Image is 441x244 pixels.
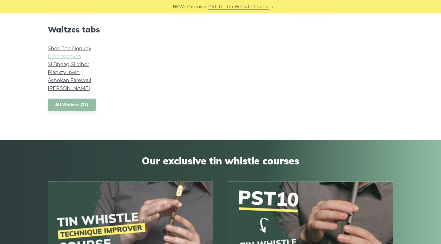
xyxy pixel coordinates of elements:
a: Greensleeves [48,54,81,59]
a: [PERSON_NAME] [48,85,90,91]
a: PST10 - Tin Whistle Course [208,3,269,10]
span: NEW: [173,3,185,10]
a: All Waltzes (21) [48,99,96,111]
a: Shoe The Donkey [48,46,91,51]
a: Si­ Bheag Si­ Mhor [48,62,89,67]
span: Our exclusive tin whistle courses [48,155,393,167]
a: Planxty Irwin [48,69,80,75]
h2: Waltzes tabs [48,25,153,34]
a: Ashokan Farewell [48,77,91,83]
span: Discover [187,3,207,10]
